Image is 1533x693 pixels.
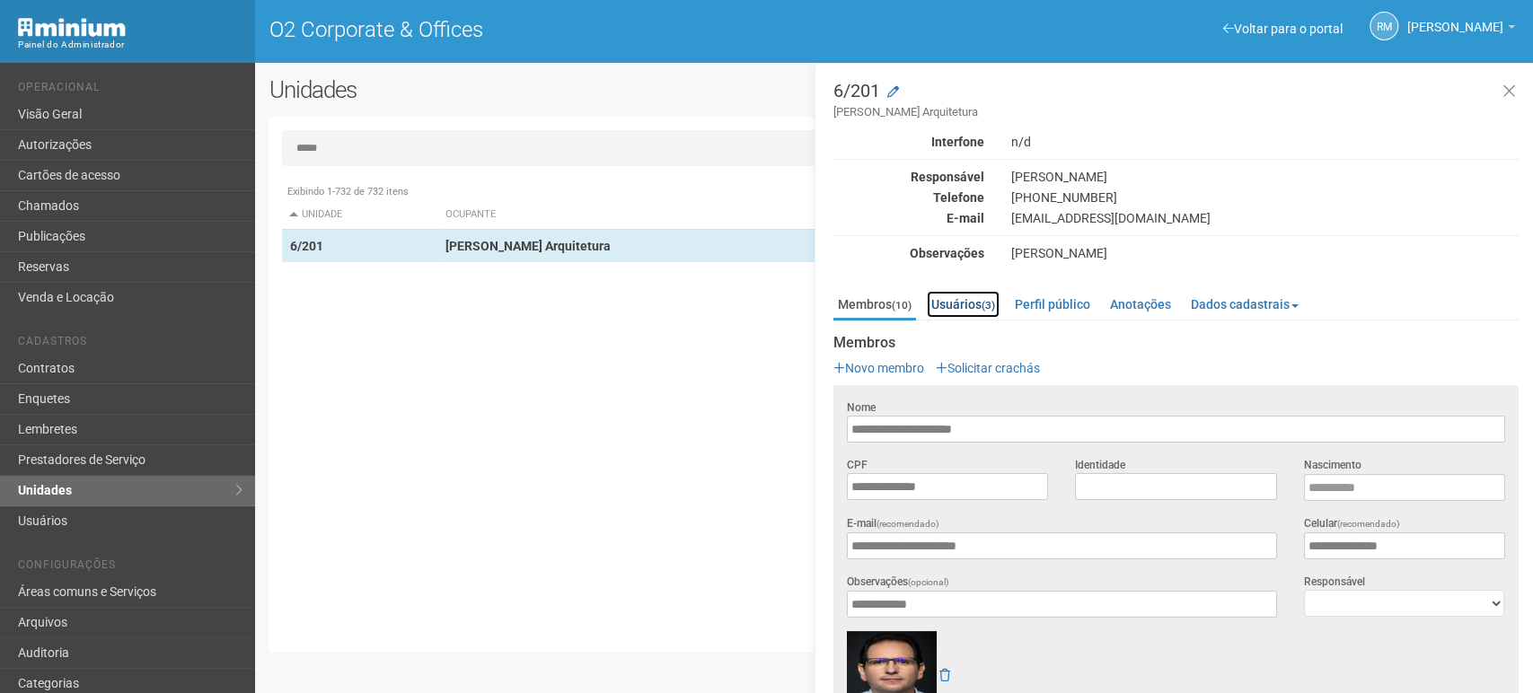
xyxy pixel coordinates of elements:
[847,574,949,591] label: Observações
[820,169,998,185] div: Responsável
[282,184,1506,200] div: Exibindo 1-732 de 732 itens
[820,134,998,150] div: Interfone
[833,291,916,320] a: Membros(10)
[936,361,1040,375] a: Solicitar crachás
[1304,457,1361,473] label: Nascimento
[892,299,912,311] small: (10)
[18,37,242,53] div: Painel do Administrador
[998,169,1532,185] div: [PERSON_NAME]
[18,558,242,577] li: Configurações
[282,200,437,230] th: Unidade: activate to sort column descending
[820,189,998,206] div: Telefone
[1106,291,1176,318] a: Anotações
[847,399,876,416] label: Nome
[847,515,939,532] label: E-mail
[18,335,242,354] li: Cadastros
[820,245,998,261] div: Observações
[438,200,981,230] th: Ocupante: activate to sort column ascending
[927,291,1000,318] a: Usuários(3)
[1010,291,1095,318] a: Perfil público
[18,18,126,37] img: Minium
[18,81,242,100] li: Operacional
[1223,22,1343,36] a: Voltar para o portal
[833,82,1519,120] h3: 6/201
[998,189,1532,206] div: [PHONE_NUMBER]
[908,577,949,587] span: (opcional)
[833,361,924,375] a: Novo membro
[998,210,1532,226] div: [EMAIL_ADDRESS][DOMAIN_NAME]
[998,245,1532,261] div: [PERSON_NAME]
[269,76,774,103] h2: Unidades
[1407,22,1515,37] a: [PERSON_NAME]
[1337,519,1400,529] span: (recomendado)
[1186,291,1303,318] a: Dados cadastrais
[820,210,998,226] div: E-mail
[1304,515,1400,532] label: Celular
[982,299,995,311] small: (3)
[445,239,611,253] strong: [PERSON_NAME] Arquitetura
[1407,3,1503,34] span: Rogério Machado
[833,335,1519,351] strong: Membros
[998,134,1532,150] div: n/d
[1304,574,1365,590] label: Responsável
[1075,457,1125,473] label: Identidade
[847,457,868,473] label: CPF
[887,83,899,101] a: Modificar a unidade
[269,18,880,41] h1: O2 Corporate & Offices
[289,239,322,253] strong: 6/201
[877,519,939,529] span: (recomendado)
[939,668,950,682] a: Remover
[833,104,1519,120] small: [PERSON_NAME] Arquitetura
[1370,12,1398,40] a: RM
